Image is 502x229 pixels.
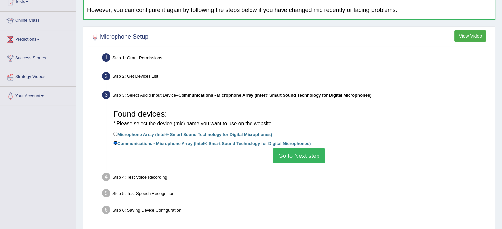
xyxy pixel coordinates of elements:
[113,141,117,145] input: Communications - Microphone Array (Intel® Smart Sound Technology for Digital Microphones)
[178,93,371,98] b: Communications - Microphone Array (Intel® Smart Sound Technology for Digital Microphones)
[0,68,76,84] a: Strategy Videos
[0,12,76,28] a: Online Class
[99,204,492,218] div: Step 6: Saving Device Configuration
[454,30,486,42] button: View Video
[113,139,311,147] label: Communications - Microphone Array (Intel® Smart Sound Technology for Digital Microphones)
[113,130,272,138] label: Microphone Array (Intel® Smart Sound Technology for Digital Microphones)
[0,30,76,47] a: Predictions
[273,148,325,163] button: Go to Next step
[0,49,76,66] a: Success Stories
[113,121,271,126] small: * Please select the device (mic) name you want to use on the website
[99,70,492,85] div: Step 2: Get Devices List
[0,87,76,103] a: Your Account
[87,7,492,14] h4: However, you can configure it again by following the steps below if you have changed mic recently...
[90,32,148,42] h2: Microphone Setup
[99,51,492,66] div: Step 1: Grant Permissions
[99,171,492,185] div: Step 4: Test Voice Recording
[176,93,371,98] span: –
[99,89,492,103] div: Step 3: Select Audio Input Device
[113,132,117,136] input: Microphone Array (Intel® Smart Sound Technology for Digital Microphones)
[113,110,485,127] h3: Found devices:
[99,187,492,202] div: Step 5: Test Speech Recognition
